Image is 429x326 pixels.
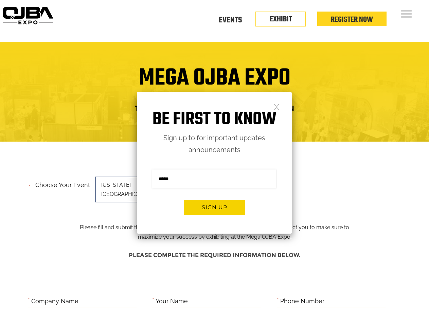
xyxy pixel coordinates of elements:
h4: Trade Show Exhibit Space Application [5,102,424,114]
a: Register Now [331,14,373,25]
p: Sign up to for important updates announcements [137,132,292,156]
a: EXHIBIT [270,14,292,25]
label: Phone Number [280,296,324,307]
label: Company Name [31,296,78,307]
span: [US_STATE][GEOGRAPHIC_DATA] [95,177,190,202]
p: Please fill and submit the information below and one of our team members will contact you to make... [74,179,355,242]
h1: Be first to know [137,109,292,130]
label: Choose your event [31,176,90,191]
h1: Mega OJBA Expo [5,69,424,96]
a: Close [274,104,280,109]
button: Sign up [184,200,245,215]
h4: Please complete the required information below. [28,249,401,262]
label: Your Name [156,296,188,307]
